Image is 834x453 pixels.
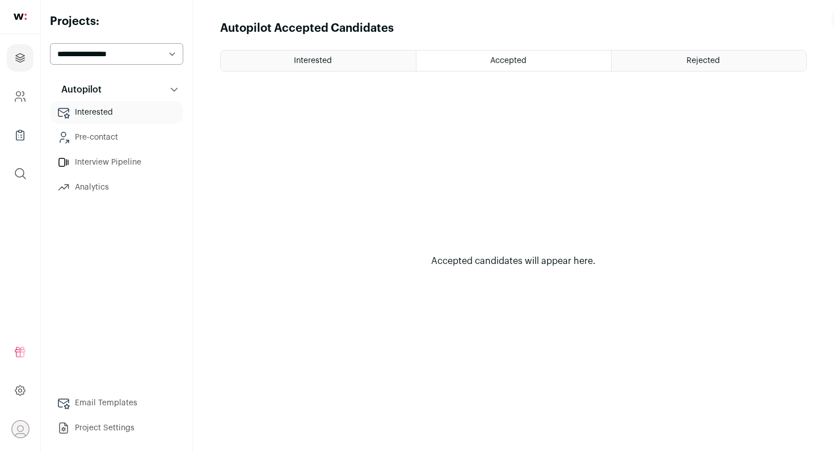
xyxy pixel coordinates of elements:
[54,83,102,97] p: Autopilot
[50,151,183,174] a: Interview Pipeline
[490,57,526,65] span: Accepted
[372,254,655,268] div: Accepted candidates will appear here.
[220,20,394,36] h1: Autopilot Accepted Candidates
[294,57,332,65] span: Interested
[7,121,33,149] a: Company Lists
[686,57,720,65] span: Rejected
[14,14,27,20] img: wellfound-shorthand-0d5821cbd27db2630d0214b213865d53afaa358527fdda9d0ea32b1df1b89c2c.svg
[50,14,183,30] h2: Projects:
[11,420,30,438] button: Open dropdown
[221,51,416,71] a: Interested
[7,44,33,72] a: Projects
[612,51,806,71] a: Rejected
[50,417,183,439] a: Project Settings
[50,392,183,414] a: Email Templates
[50,176,183,199] a: Analytics
[50,126,183,149] a: Pre-contact
[50,101,183,124] a: Interested
[50,78,183,101] button: Autopilot
[7,83,33,110] a: Company and ATS Settings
